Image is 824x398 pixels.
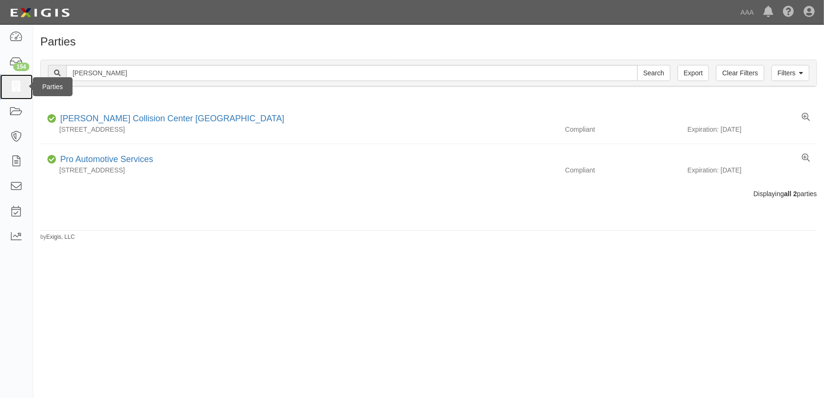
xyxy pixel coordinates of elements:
div: 154 [13,63,29,71]
i: Compliant [47,116,56,122]
div: Displaying parties [33,189,824,199]
div: Compliant [558,165,687,175]
a: Exigis, LLC [46,234,75,240]
a: View results summary [802,113,810,122]
a: Clear Filters [716,65,764,81]
small: by [40,233,75,241]
input: Search [66,65,638,81]
div: [STREET_ADDRESS] [40,165,558,175]
b: all 2 [784,190,797,198]
a: View results summary [802,154,810,163]
a: Filters [771,65,809,81]
img: logo-5460c22ac91f19d4615b14bd174203de0afe785f0fc80cf4dbbc73dc1793850b.png [7,4,73,21]
i: Help Center - Complianz [783,7,794,18]
a: [PERSON_NAME] Collision Center [GEOGRAPHIC_DATA] [60,114,284,123]
a: Pro Automotive Services [60,154,153,164]
h1: Parties [40,36,817,48]
div: Compliant [558,125,687,134]
input: Search [637,65,670,81]
div: Expiration: [DATE] [687,165,817,175]
div: Pro Automotive Services [56,154,153,166]
div: Doggett Collision Center South Loop [56,113,284,125]
a: AAA [736,3,759,22]
div: [STREET_ADDRESS] [40,125,558,134]
div: Parties [33,77,73,96]
a: Export [678,65,709,81]
div: Expiration: [DATE] [687,125,817,134]
i: Compliant [47,156,56,163]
